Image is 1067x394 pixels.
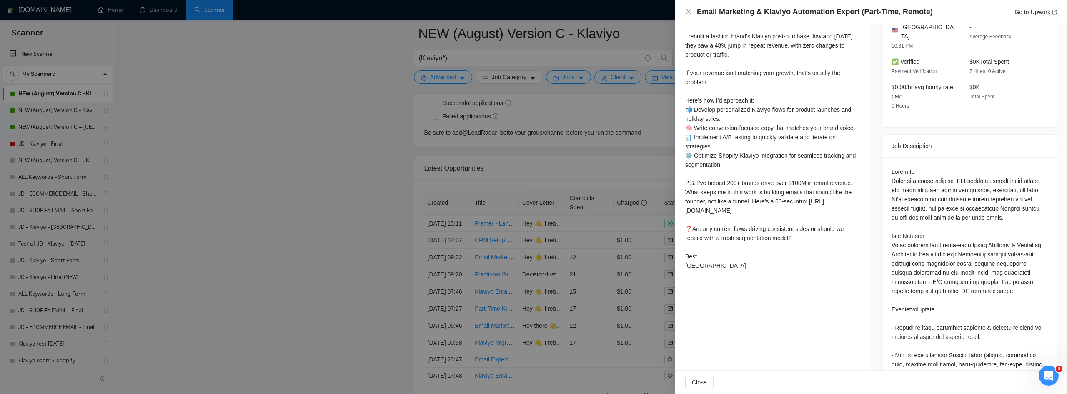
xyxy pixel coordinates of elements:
[969,34,1012,40] span: Average Feedback
[892,58,920,65] span: ✅ Verified
[892,43,913,49] span: 10:31 PM
[969,68,1006,74] span: 7 Hires, 0 Active
[685,8,692,15] button: Close
[901,23,956,41] span: [GEOGRAPHIC_DATA]
[685,8,692,15] span: close
[685,13,861,270] div: Hey 👋, I rebuilt a fashion brand’s Klaviyo post-purchase flow and [DATE] they saw a 48% jump in r...
[1039,366,1059,386] iframe: Intercom live chat
[969,58,1009,65] span: $0K Total Spent
[692,378,707,387] span: Close
[1052,10,1057,15] span: export
[892,103,909,109] span: 0 Hours
[969,24,972,30] span: -
[1014,9,1057,15] a: Go to Upworkexport
[969,94,994,100] span: Total Spent
[685,376,714,389] button: Close
[697,7,933,17] h4: Email Marketing & Klaviyo Automation Expert (Part-Time, Remote)
[892,84,953,100] span: $0.00/hr avg hourly rate paid
[1056,366,1062,372] span: 3
[969,84,980,90] span: $0K
[892,68,937,74] span: Payment Verification
[892,27,898,33] img: 🇺🇸
[892,135,1047,157] div: Job Description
